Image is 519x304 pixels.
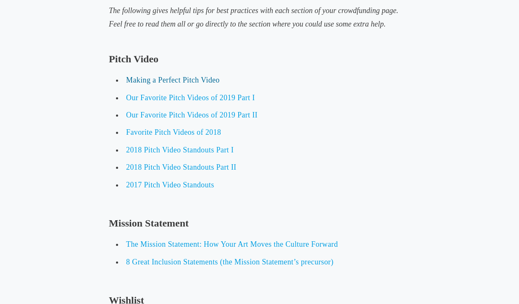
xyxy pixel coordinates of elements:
[126,146,234,154] a: 2018 Pitch Video Standouts Part I
[126,258,333,266] a: 8 Great Inclusion Statements (the Mission Statement’s precursor)
[126,93,255,102] a: Our Favorite Pitch Videos of 2019 Part I
[126,128,221,136] a: Favorite Pitch Videos of 2018
[126,181,214,189] a: 2017 Pitch Video Standouts
[109,6,398,28] span: The following gives helpful tips for best practices with each section of your crowdfunding page. ...
[126,76,220,84] a: Making a Perfect Pitch Video
[126,240,338,248] a: The Mission Statement: How Your Art Moves the Culture Forward
[126,111,258,119] a: Our Favorite Pitch Videos of 2019 Part II
[126,163,236,171] a: 2018 Pitch Video Standouts Part II
[109,218,189,229] b: Mission Statement
[109,53,158,64] b: Pitch Video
